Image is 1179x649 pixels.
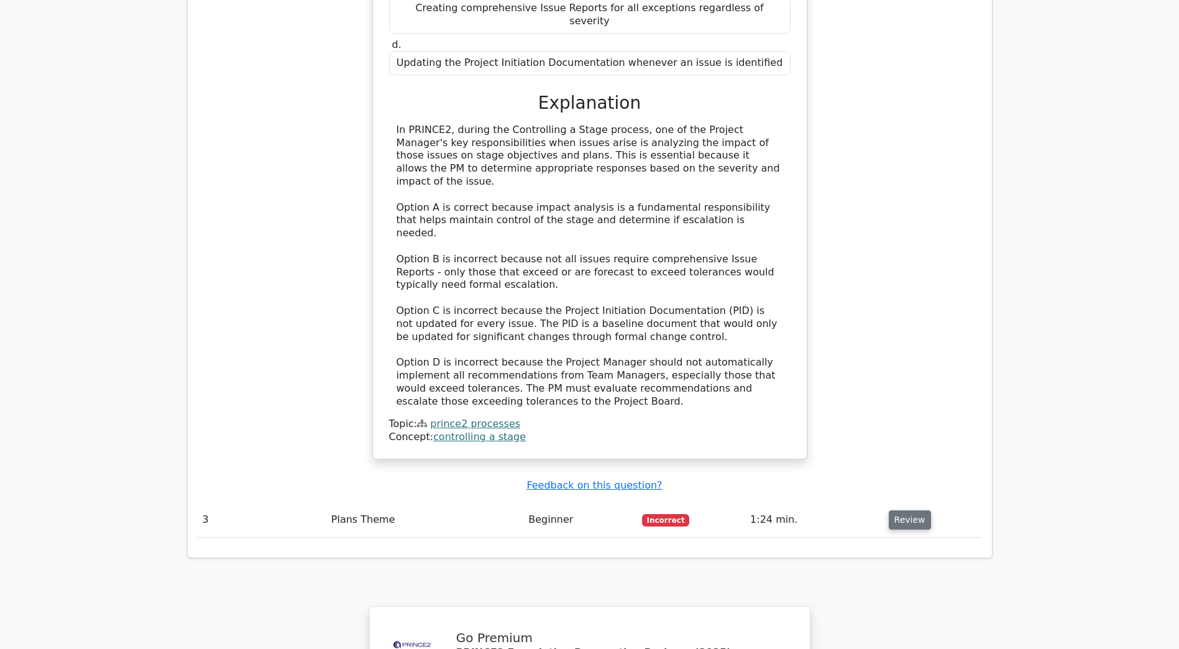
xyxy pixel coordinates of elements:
a: Feedback on this question? [526,479,662,491]
span: d. [392,39,401,50]
div: Topic: [389,418,791,431]
div: Updating the Project Initiation Documentation whenever an issue is identified [389,51,791,75]
td: Plans Theme [326,502,523,538]
span: Incorrect [642,514,690,527]
td: Beginner [523,502,636,538]
td: 1:24 min. [745,502,883,538]
div: In PRINCE2, during the Controlling a Stage process, one of the Project Manager's key responsibili... [397,124,783,408]
a: prince2 processes [430,418,520,430]
td: 3 [198,502,326,538]
button: Review [889,510,931,530]
a: controlling a stage [433,431,526,443]
h3: Explanation [397,93,783,114]
div: Concept: [389,431,791,444]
